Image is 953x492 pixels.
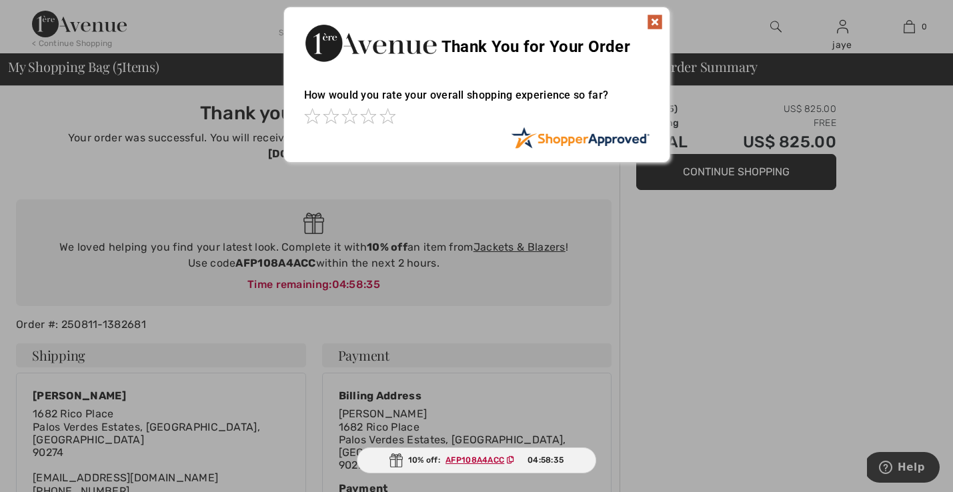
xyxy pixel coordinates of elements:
ins: AFP108A4ACC [445,455,504,465]
span: Thank You for Your Order [441,37,630,56]
div: 10% off: [357,447,597,473]
span: 04:58:35 [528,454,564,466]
img: Thank You for Your Order [304,21,437,65]
img: x [647,14,663,30]
img: Gift.svg [389,453,403,467]
div: How would you rate your overall shopping experience so far? [304,75,650,127]
span: Help [31,9,58,21]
